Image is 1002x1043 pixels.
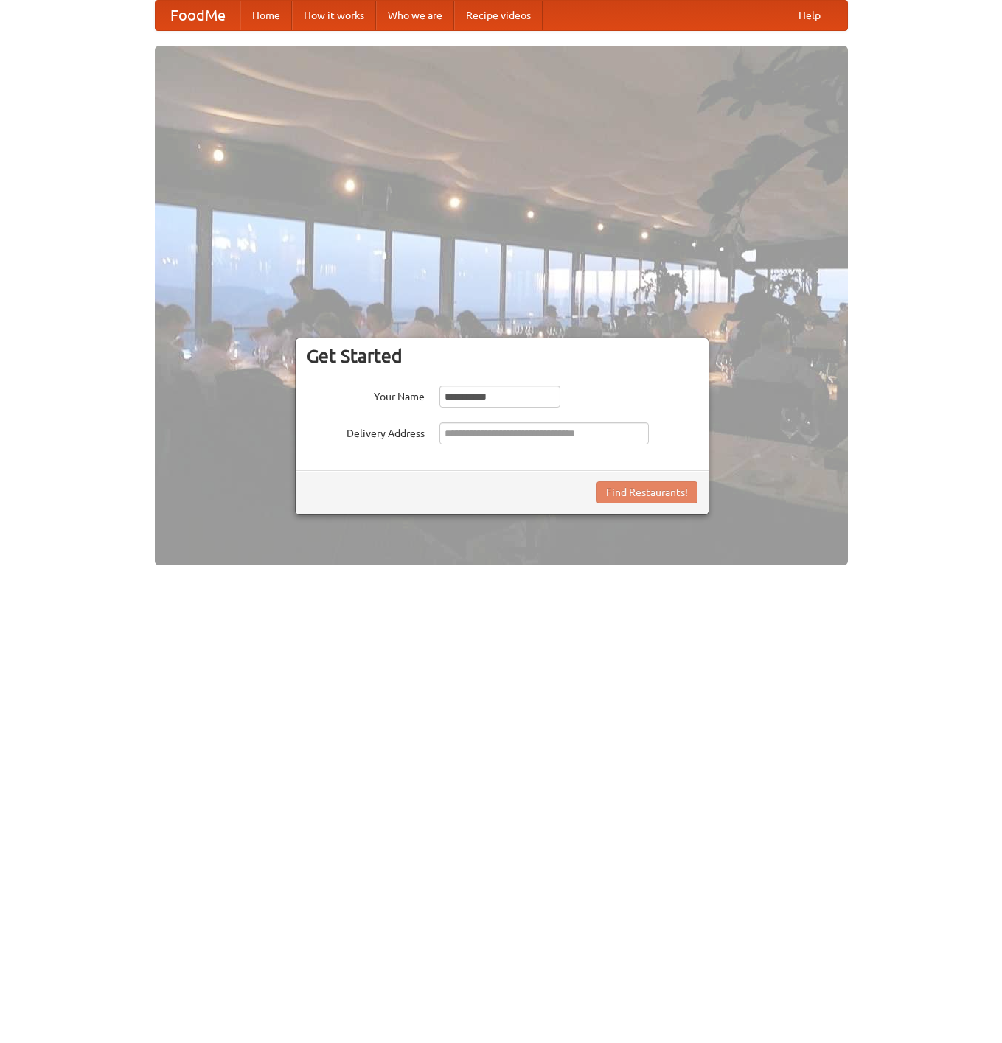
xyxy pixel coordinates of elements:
[596,481,697,503] button: Find Restaurants!
[787,1,832,30] a: Help
[292,1,376,30] a: How it works
[307,386,425,404] label: Your Name
[307,345,697,367] h3: Get Started
[454,1,543,30] a: Recipe videos
[156,1,240,30] a: FoodMe
[240,1,292,30] a: Home
[376,1,454,30] a: Who we are
[307,422,425,441] label: Delivery Address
